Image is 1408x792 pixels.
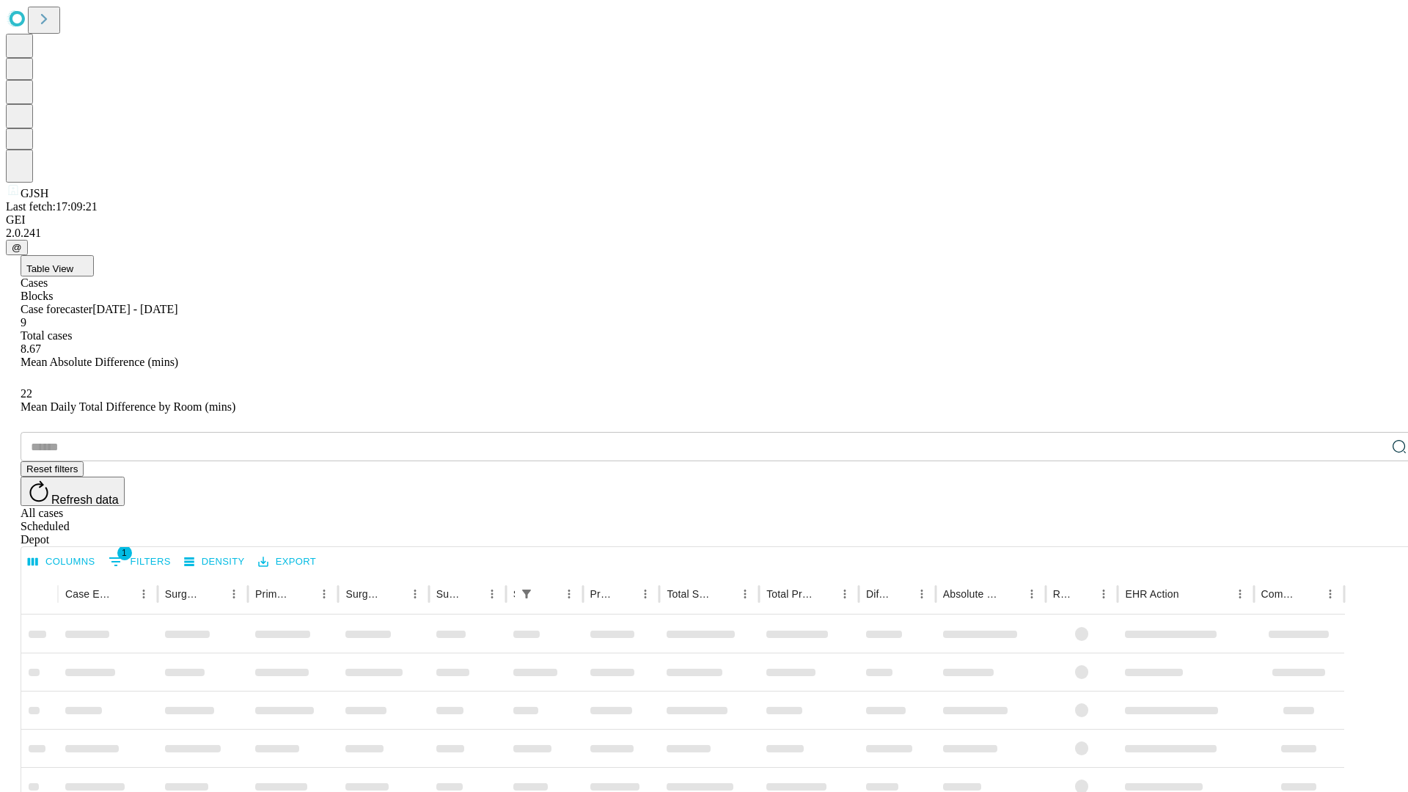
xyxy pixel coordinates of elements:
span: 22 [21,387,32,400]
button: Export [254,551,320,573]
button: Menu [735,584,755,604]
span: Mean Absolute Difference (mins) [21,356,178,368]
div: 1 active filter [516,584,537,604]
button: Menu [559,584,579,604]
span: 8.67 [21,342,41,355]
div: Total Scheduled Duration [667,588,713,600]
div: Absolute Difference [943,588,1000,600]
span: Mean Daily Total Difference by Room (mins) [21,400,235,413]
span: [DATE] - [DATE] [92,303,177,315]
button: Table View [21,255,94,276]
span: GJSH [21,187,48,199]
button: Menu [1320,584,1341,604]
div: GEI [6,213,1402,227]
div: Difference [866,588,890,600]
button: Menu [1093,584,1114,604]
button: Sort [538,584,559,604]
button: Menu [224,584,244,604]
button: Sort [461,584,482,604]
span: 1 [117,546,132,560]
span: Last fetch: 17:09:21 [6,200,98,213]
span: @ [12,242,22,253]
button: Menu [482,584,502,604]
div: Surgeon Name [165,588,202,600]
button: Sort [1181,584,1201,604]
button: @ [6,240,28,255]
button: Select columns [24,551,99,573]
button: Sort [1073,584,1093,604]
button: Sort [384,584,405,604]
div: Surgery Date [436,588,460,600]
button: Show filters [516,584,537,604]
span: Table View [26,263,73,274]
button: Refresh data [21,477,125,506]
button: Sort [714,584,735,604]
button: Menu [314,584,334,604]
button: Show filters [105,550,175,573]
button: Menu [912,584,932,604]
div: EHR Action [1125,588,1178,600]
button: Sort [1001,584,1022,604]
div: Surgery Name [345,588,382,600]
span: Total cases [21,329,72,342]
div: Comments [1261,588,1298,600]
span: Reset filters [26,463,78,474]
span: 9 [21,316,26,329]
div: Scheduled In Room Duration [513,588,515,600]
button: Menu [405,584,425,604]
div: Primary Service [255,588,292,600]
div: 2.0.241 [6,227,1402,240]
button: Density [180,551,249,573]
button: Sort [293,584,314,604]
div: Total Predicted Duration [766,588,813,600]
span: Case forecaster [21,303,92,315]
button: Menu [835,584,855,604]
button: Sort [203,584,224,604]
button: Sort [1299,584,1320,604]
div: Resolved in EHR [1053,588,1072,600]
button: Menu [1230,584,1250,604]
button: Sort [891,584,912,604]
div: Predicted In Room Duration [590,588,614,600]
button: Sort [814,584,835,604]
span: Refresh data [51,494,119,506]
button: Menu [635,584,656,604]
button: Sort [615,584,635,604]
div: Case Epic Id [65,588,111,600]
button: Reset filters [21,461,84,477]
button: Menu [1022,584,1042,604]
button: Menu [133,584,154,604]
button: Sort [113,584,133,604]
